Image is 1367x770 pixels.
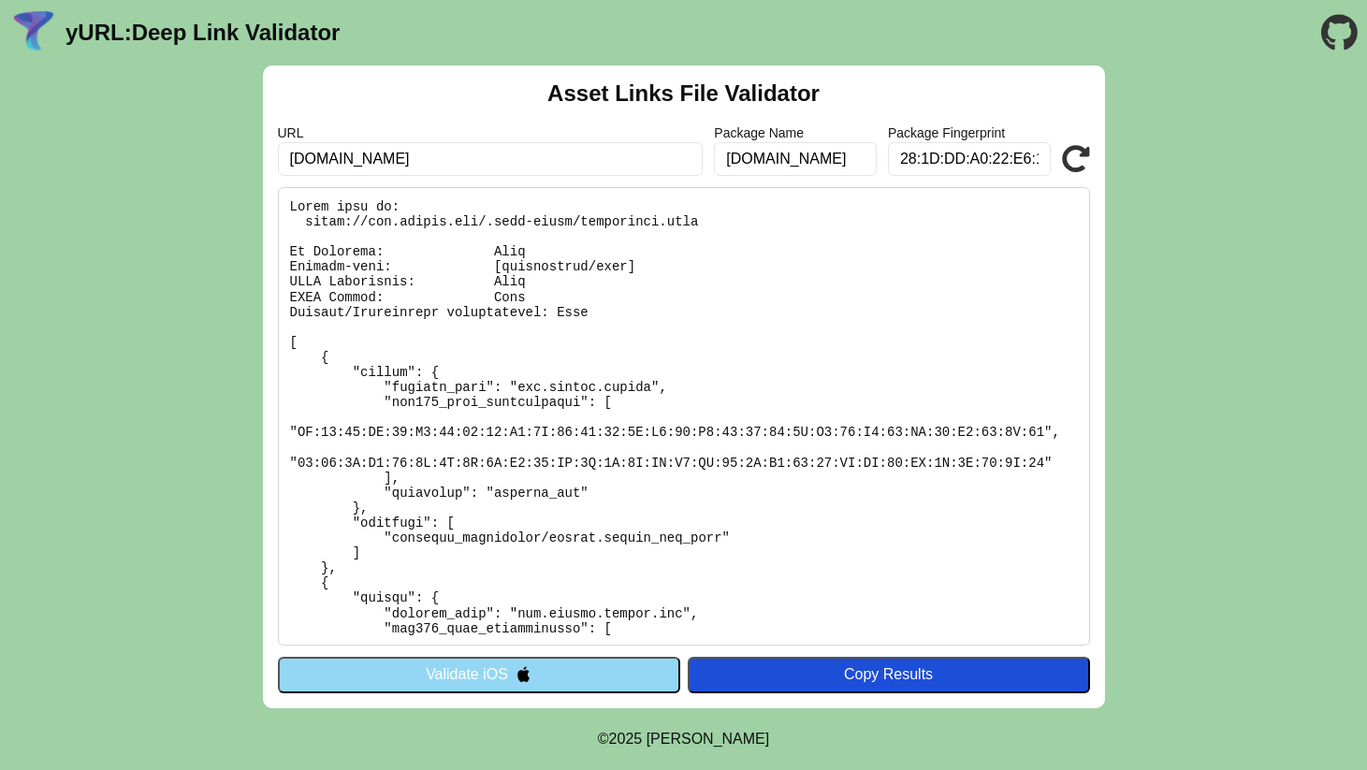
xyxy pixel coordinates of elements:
[516,666,531,682] img: appleIcon.svg
[278,142,704,176] input: Required
[688,657,1090,692] button: Copy Results
[647,731,770,747] a: Michael Ibragimchayev's Personal Site
[598,708,769,770] footer: ©
[714,125,877,140] label: Package Name
[888,125,1051,140] label: Package Fingerprint
[278,187,1090,646] pre: Lorem ipsu do: sitam://con.adipis.eli/.sedd-eiusm/temporinci.utla Et Dolorema: Aliq Enimadm-veni:...
[714,142,877,176] input: Optional
[9,8,58,57] img: yURL Logo
[609,731,643,747] span: 2025
[547,80,820,107] h2: Asset Links File Validator
[697,666,1081,683] div: Copy Results
[278,657,680,692] button: Validate iOS
[278,125,704,140] label: URL
[65,20,340,46] a: yURL:Deep Link Validator
[888,142,1051,176] input: Optional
